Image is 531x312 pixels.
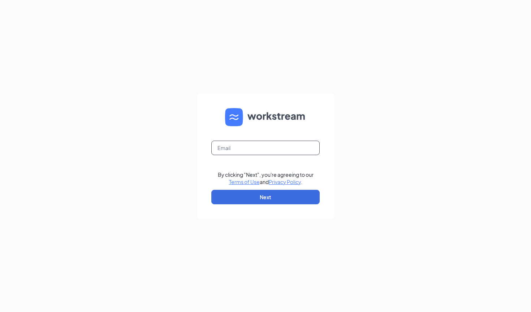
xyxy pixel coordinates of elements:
[218,171,314,185] div: By clicking "Next", you're agreeing to our and .
[225,108,306,126] img: WS logo and Workstream text
[211,190,320,204] button: Next
[269,179,301,185] a: Privacy Policy
[211,141,320,155] input: Email
[229,179,260,185] a: Terms of Use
